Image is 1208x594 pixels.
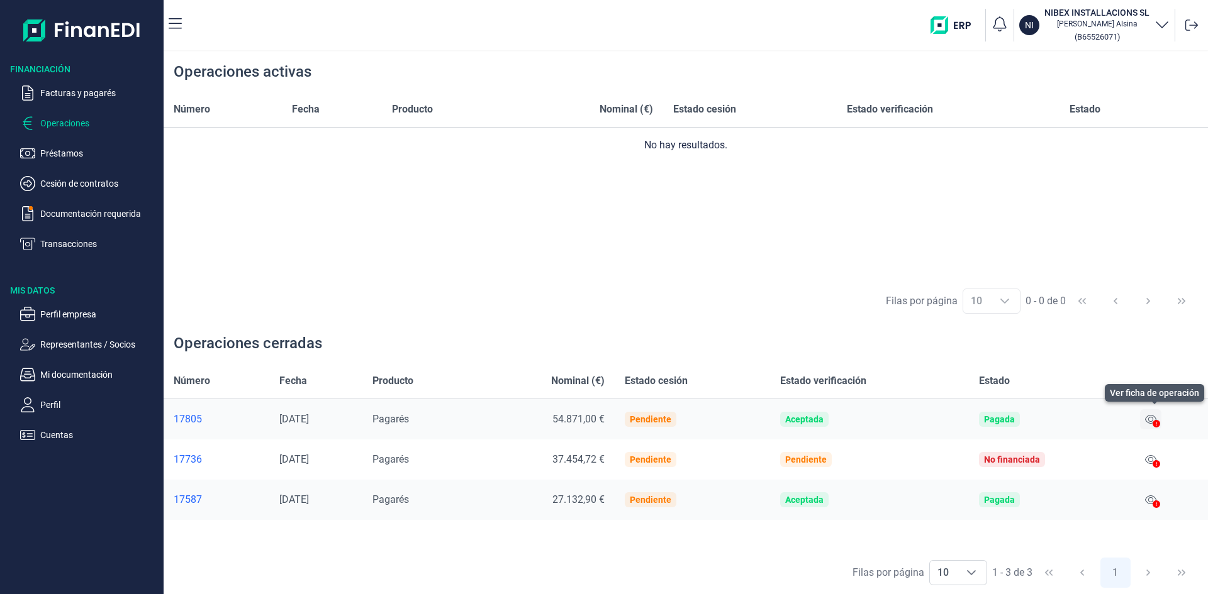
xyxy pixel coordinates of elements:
div: [DATE] [279,493,352,506]
div: No hay resultados. [174,138,1198,153]
button: Last Page [1166,286,1197,316]
button: Documentación requerida [20,206,159,221]
button: Cuentas [20,427,159,443]
span: Estado verificación [780,373,866,388]
span: 10 [930,561,956,585]
span: Número [174,102,210,117]
p: [PERSON_NAME] Alsina [1044,19,1149,29]
span: Fecha [279,373,307,388]
p: Facturas y pagarés [40,85,159,101]
span: Pagarés [372,453,409,465]
button: Previous Page [1067,558,1097,588]
div: Pagada [984,414,1015,424]
span: 54.871,00 € [552,413,605,425]
img: erp [931,16,980,34]
div: Aceptada [785,414,824,424]
button: Previous Page [1100,286,1131,316]
h3: NIBEX INSTALLACIONS SL [1044,6,1149,19]
span: Estado [1070,102,1100,117]
span: Estado verificación [847,102,933,117]
img: Logo de aplicación [23,10,141,50]
div: Pendiente [630,495,671,505]
button: Next Page [1133,558,1163,588]
div: Filas por página [886,294,958,309]
small: Copiar cif [1075,32,1120,41]
div: Choose [956,561,987,585]
p: Documentación requerida [40,206,159,221]
span: 27.132,90 € [552,493,605,505]
div: [DATE] [279,453,352,466]
button: Facturas y pagarés [20,85,159,101]
p: NI [1025,19,1034,31]
button: Operaciones [20,116,159,131]
div: Aceptada [785,495,824,505]
div: Pendiente [785,454,827,465]
button: NINIBEX INSTALLACIONS SL[PERSON_NAME] Alsina(B65526071) [1019,6,1170,44]
span: Nominal (€) [600,102,653,117]
button: Perfil empresa [20,307,159,322]
div: [DATE] [279,413,352,426]
div: No financiada [984,454,1040,465]
p: Préstamos [40,146,159,161]
a: 17805 [174,413,259,426]
p: Cuentas [40,427,159,443]
p: Transacciones [40,236,159,251]
span: Número [174,373,210,388]
p: Representantes / Socios [40,337,159,352]
span: Estado cesión [673,102,736,117]
button: Préstamos [20,146,159,161]
div: Choose [990,289,1020,313]
button: Cesión de contratos [20,176,159,191]
span: Fecha [292,102,320,117]
span: 0 - 0 de 0 [1026,296,1066,306]
button: Last Page [1166,558,1197,588]
p: Operaciones [40,116,159,131]
div: Pendiente [630,414,671,424]
button: Mi documentación [20,367,159,382]
div: Operaciones activas [174,62,311,82]
span: 1 - 3 de 3 [992,568,1032,578]
div: Pendiente [630,454,671,465]
div: Pagada [984,495,1015,505]
p: Mi documentación [40,367,159,382]
button: First Page [1034,558,1064,588]
p: Cesión de contratos [40,176,159,191]
span: Pagarés [372,413,409,425]
button: Perfil [20,397,159,412]
div: Operaciones cerradas [174,333,322,353]
button: Next Page [1133,286,1163,316]
span: Estado [979,373,1010,388]
button: Page 1 [1100,558,1131,588]
a: 17587 [174,493,259,506]
div: Filas por página [853,565,924,580]
span: 37.454,72 € [552,453,605,465]
p: Perfil empresa [40,307,159,322]
span: Estado cesión [625,373,688,388]
p: Perfil [40,397,159,412]
button: Transacciones [20,236,159,251]
button: Representantes / Socios [20,337,159,352]
button: First Page [1067,286,1097,316]
span: Producto [392,102,433,117]
span: Producto [372,373,413,388]
a: 17736 [174,453,259,466]
span: Pagarés [372,493,409,505]
span: Nominal (€) [551,373,605,388]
